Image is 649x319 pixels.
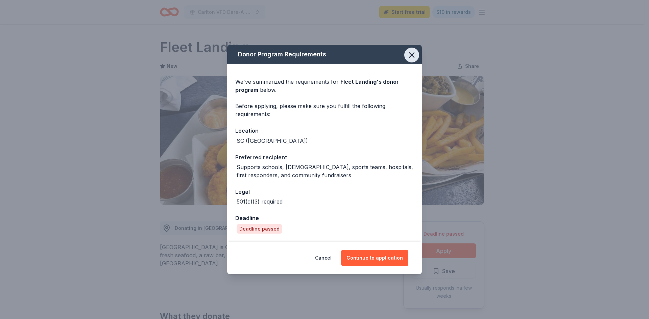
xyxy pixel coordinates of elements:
[237,197,283,206] div: 501(c)(3) required
[237,163,414,179] div: Supports schools, [DEMOGRAPHIC_DATA], sports teams, hospitals, first responders, and community fu...
[235,126,414,135] div: Location
[235,214,414,222] div: Deadline
[237,224,282,234] div: Deadline passed
[315,250,332,266] button: Cancel
[235,102,414,118] div: Before applying, please make sure you fulfill the following requirements:
[235,78,414,94] div: We've summarized the requirements for below.
[341,250,408,266] button: Continue to application
[227,45,422,64] div: Donor Program Requirements
[237,137,308,145] div: SC ([GEOGRAPHIC_DATA])
[235,153,414,162] div: Preferred recipient
[235,187,414,196] div: Legal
